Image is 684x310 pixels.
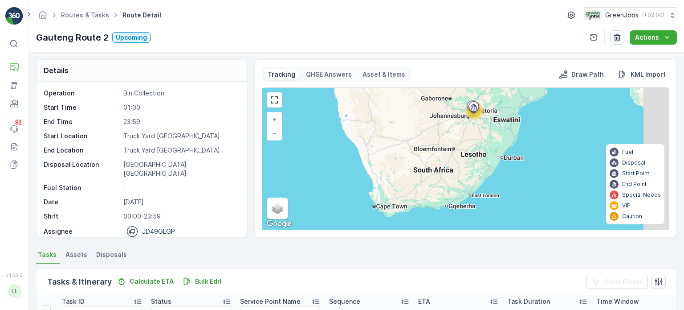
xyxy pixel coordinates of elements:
button: Upcoming [112,32,151,43]
p: Tasks & Itinerary [47,276,112,288]
p: Status [151,297,171,306]
p: Time Window [596,297,639,306]
p: Start Point [622,170,649,177]
p: Start Location [44,132,120,141]
span: − [273,129,277,136]
button: KML Import [615,69,669,80]
p: Disposal Location [44,160,120,178]
p: Task ID [62,297,85,306]
p: Caution [622,213,642,220]
p: Sequence [329,297,360,306]
button: Calculate ETA [114,276,177,287]
p: Truck Yard [GEOGRAPHIC_DATA] [123,146,237,155]
a: View Fullscreen [268,93,281,107]
p: Details [44,65,69,76]
p: Special Needs [622,191,661,198]
p: 00:00-23:59 [123,212,237,221]
button: Bulk Edit [179,276,225,287]
p: Tracking [268,70,295,79]
p: 23:59 [123,117,237,126]
button: Actions [630,30,677,45]
a: Zoom In [268,113,281,126]
p: Upcoming [116,33,147,42]
button: Clear Filters [586,275,648,289]
p: [DATE] [123,198,237,207]
p: Disposal [622,159,645,166]
span: Disposals [96,250,127,259]
p: GreenJobs [605,11,639,20]
p: 01:00 [123,103,237,112]
p: Fuel [622,149,633,156]
p: Truck Yard [GEOGRAPHIC_DATA] [123,132,237,141]
p: Asset & Items [362,70,405,79]
button: GreenJobs(+02:00) [584,7,677,23]
p: QHSE Answers [306,70,352,79]
p: End Location [44,146,120,155]
p: Task Duration [507,297,550,306]
p: Date [44,198,120,207]
span: + [273,116,277,123]
p: Operation [44,89,120,98]
p: ( +02:00 ) [642,12,664,19]
p: Clear Filters [604,277,643,286]
p: JD49GLGP [142,227,175,236]
div: 0 [262,88,669,230]
p: End Point [622,181,647,188]
a: 82 [5,120,23,138]
span: Assets [65,250,87,259]
p: Bin Collection [123,89,237,98]
p: Start Time [44,103,120,112]
span: Tasks [38,250,57,259]
p: [GEOGRAPHIC_DATA] [GEOGRAPHIC_DATA] [123,160,237,178]
p: 82 [15,119,22,126]
a: Layers [268,198,287,218]
p: Bulk Edit [195,277,222,286]
img: Google [265,218,294,230]
p: Actions [635,33,659,42]
a: Homepage [38,13,48,21]
img: logo [5,7,23,25]
a: Routes & Tasks [61,11,109,19]
p: Draw Path [571,70,604,79]
p: Gauteng Route 2 [36,31,109,44]
a: Open this area in Google Maps (opens a new window) [265,218,294,230]
p: End Time [44,117,120,126]
p: VIP [622,202,631,209]
div: LL [8,284,22,298]
p: Calculate ETA [130,277,174,286]
span: v 1.50.2 [5,273,23,278]
p: Assignee [44,227,73,236]
p: Fuel Station [44,183,120,192]
button: LL [5,280,23,303]
button: Draw Path [555,69,607,80]
p: Service Point Name [240,297,301,306]
a: Zoom Out [268,126,281,140]
p: ETA [418,297,430,306]
img: Green_Jobs_Logo.png [584,10,602,20]
p: - [123,183,237,192]
p: Shift [44,212,120,221]
span: Route Detail [121,11,163,20]
p: KML Import [631,70,666,79]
